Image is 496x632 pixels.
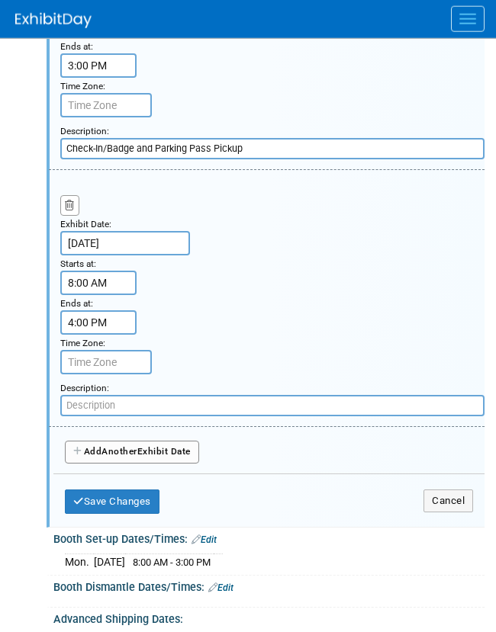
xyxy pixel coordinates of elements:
[208,582,234,593] a: Edit
[94,553,125,569] td: [DATE]
[60,258,96,269] small: Starts at:
[133,557,211,568] span: 8:00 AM - 3:00 PM
[60,41,93,52] small: Ends at:
[65,489,159,514] button: Save Changes
[60,338,105,348] small: Time Zone:
[53,528,485,547] div: Booth Set-up Dates/Times:
[65,441,199,464] button: AddAnotherExhibit Date
[60,271,137,295] input: Start Time
[424,489,473,512] button: Cancel
[60,231,190,255] input: Date
[60,298,93,309] small: Ends at:
[60,53,137,78] input: End Time
[60,219,111,229] small: Exhibit Date:
[192,534,217,545] a: Edit
[60,310,137,335] input: End Time
[15,13,92,28] img: ExhibitDay
[60,138,485,159] input: Description
[60,126,109,136] small: Description:
[60,81,105,91] small: Time Zone:
[60,93,152,117] input: Time Zone
[60,350,152,374] input: Time Zone
[60,383,109,393] small: Description:
[65,553,94,569] td: Mon.
[53,608,485,627] div: Advanced Shipping Dates:
[60,395,485,416] input: Description
[53,576,485,595] div: Booth Dismantle Dates/Times:
[451,6,485,32] button: Menu
[101,446,137,457] span: Another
